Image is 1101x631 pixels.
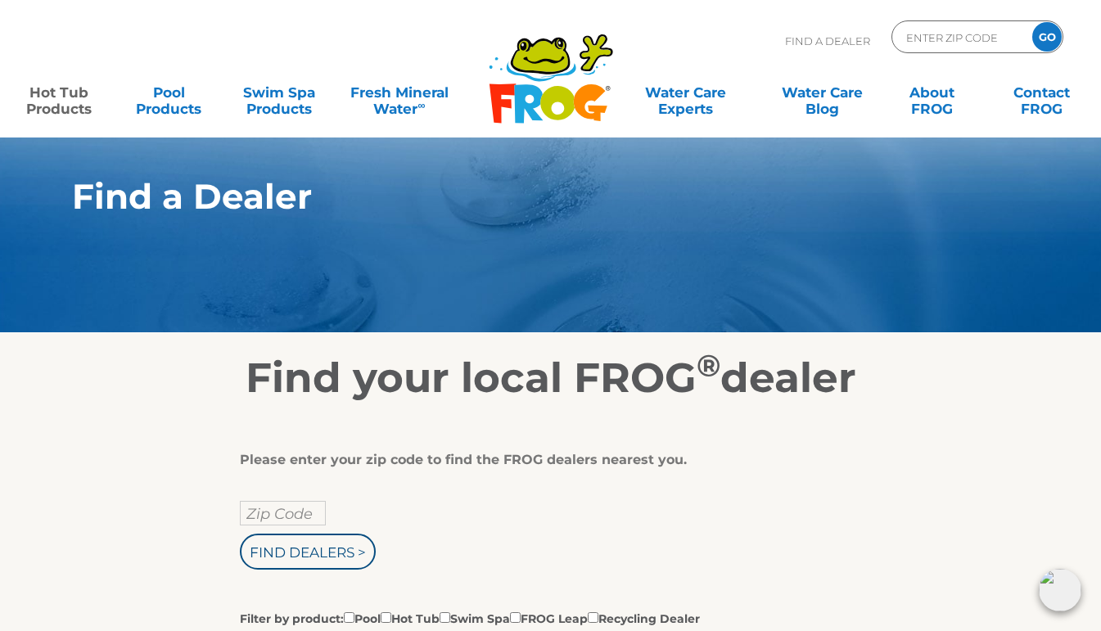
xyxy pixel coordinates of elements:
sup: ® [697,347,720,384]
a: PoolProducts [126,76,211,109]
h2: Find your local FROG dealer [47,354,1054,403]
h1: Find a Dealer [72,177,954,216]
input: GO [1032,22,1062,52]
a: Hot TubProducts [16,76,102,109]
p: Find A Dealer [785,20,870,61]
div: Please enter your zip code to find the FROG dealers nearest you. [240,452,850,468]
a: AboutFROG [889,76,974,109]
input: Filter by product:PoolHot TubSwim SpaFROG LeapRecycling Dealer [344,612,354,623]
label: Filter by product: Pool Hot Tub Swim Spa FROG Leap Recycling Dealer [240,609,700,627]
a: Fresh MineralWater∞ [346,76,453,109]
input: Filter by product:PoolHot TubSwim SpaFROG LeapRecycling Dealer [440,612,450,623]
sup: ∞ [417,99,425,111]
input: Filter by product:PoolHot TubSwim SpaFROG LeapRecycling Dealer [381,612,391,623]
a: ContactFROG [999,76,1085,109]
input: Filter by product:PoolHot TubSwim SpaFROG LeapRecycling Dealer [588,612,598,623]
a: Swim SpaProducts [236,76,321,109]
img: openIcon [1039,569,1081,611]
a: Water CareBlog [779,76,864,109]
input: Zip Code Form [905,25,1015,49]
input: Filter by product:PoolHot TubSwim SpaFROG LeapRecycling Dealer [510,612,521,623]
input: Find Dealers > [240,534,376,570]
a: Water CareExperts [616,76,756,109]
